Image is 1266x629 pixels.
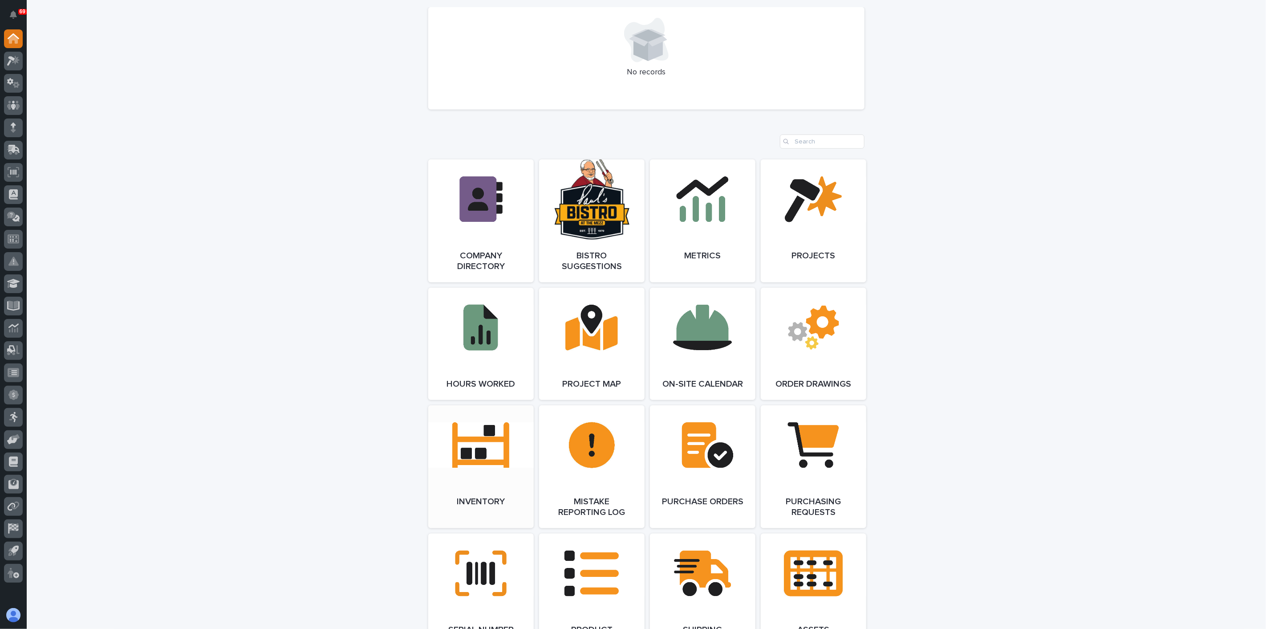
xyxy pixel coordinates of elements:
[761,288,866,400] a: Order Drawings
[761,405,866,528] a: Purchasing Requests
[761,159,866,282] a: Projects
[650,159,755,282] a: Metrics
[650,288,755,400] a: On-Site Calendar
[650,405,755,528] a: Purchase Orders
[428,159,534,282] a: Company Directory
[539,288,645,400] a: Project Map
[539,405,645,528] a: Mistake Reporting Log
[11,11,23,25] div: Notifications69
[539,159,645,282] a: Bistro Suggestions
[4,606,23,625] button: users-avatar
[4,5,23,24] button: Notifications
[20,8,25,15] p: 69
[439,68,854,78] p: No records
[780,135,864,149] input: Search
[428,405,534,528] a: Inventory
[428,288,534,400] a: Hours Worked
